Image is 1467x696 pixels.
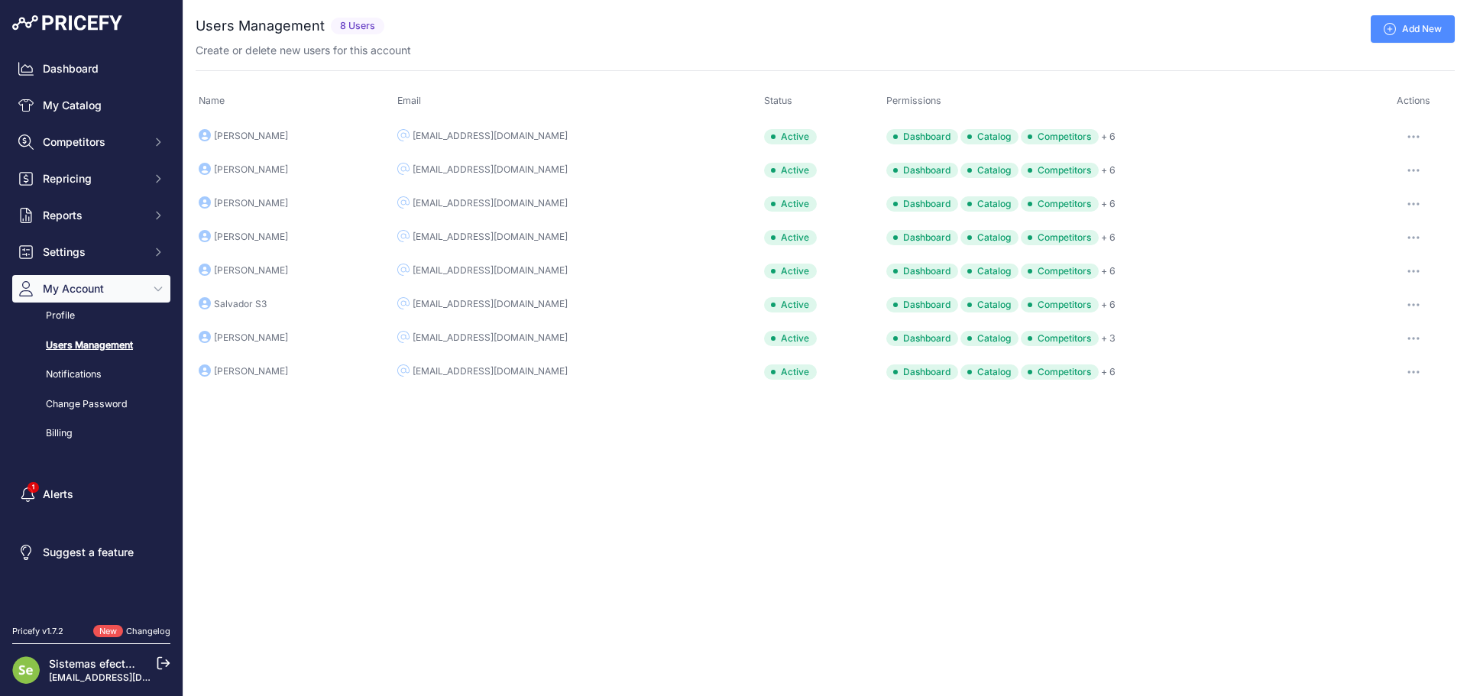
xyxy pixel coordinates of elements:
[764,230,817,245] div: Active
[1397,95,1430,106] span: Actions
[397,95,421,106] span: Email
[1021,196,1099,212] span: Competitors
[1101,198,1116,209] a: + 6
[1101,366,1116,377] a: + 6
[764,331,817,346] div: Active
[43,244,143,260] span: Settings
[214,130,288,142] div: [PERSON_NAME]
[1101,131,1116,142] a: + 6
[1371,15,1455,43] a: Add New
[12,625,63,638] div: Pricefy v1.7.2
[214,298,267,310] div: Salvador S3
[1021,364,1099,380] span: Competitors
[12,361,170,388] a: Notifications
[764,297,817,312] div: Active
[413,332,568,344] div: [EMAIL_ADDRESS][DOMAIN_NAME]
[413,231,568,243] div: [EMAIL_ADDRESS][DOMAIN_NAME]
[214,197,288,209] div: [PERSON_NAME]
[12,55,170,607] nav: Sidebar
[764,95,792,106] span: Status
[214,163,288,176] div: [PERSON_NAME]
[886,163,958,178] span: Dashboard
[49,672,209,683] a: [EMAIL_ADDRESS][DOMAIN_NAME]
[413,298,568,310] div: [EMAIL_ADDRESS][DOMAIN_NAME]
[1021,163,1099,178] span: Competitors
[12,420,170,447] a: Billing
[12,303,170,329] a: Profile
[960,331,1018,346] span: Catalog
[12,202,170,229] button: Reports
[12,391,170,418] a: Change Password
[12,275,170,303] button: My Account
[1021,230,1099,245] span: Competitors
[12,128,170,156] button: Competitors
[1021,129,1099,144] span: Competitors
[960,264,1018,279] span: Catalog
[43,134,143,150] span: Competitors
[413,264,568,277] div: [EMAIL_ADDRESS][DOMAIN_NAME]
[1101,299,1116,310] a: + 6
[886,297,958,312] span: Dashboard
[764,129,817,144] div: Active
[960,364,1018,380] span: Catalog
[886,230,958,245] span: Dashboard
[43,281,143,296] span: My Account
[1021,331,1099,346] span: Competitors
[886,331,958,346] span: Dashboard
[886,95,941,106] span: Permissions
[1101,164,1116,176] a: + 6
[960,129,1018,144] span: Catalog
[1101,231,1116,243] a: + 6
[886,364,958,380] span: Dashboard
[960,297,1018,312] span: Catalog
[1101,332,1116,344] a: + 3
[960,163,1018,178] span: Catalog
[12,15,122,31] img: Pricefy Logo
[12,539,170,566] a: Suggest a feature
[214,264,288,277] div: [PERSON_NAME]
[886,129,958,144] span: Dashboard
[12,481,170,508] a: Alerts
[196,43,411,58] p: Create or delete new users for this account
[12,92,170,119] a: My Catalog
[413,365,568,377] div: [EMAIL_ADDRESS][DOMAIN_NAME]
[12,332,170,359] a: Users Management
[764,364,817,380] div: Active
[214,365,288,377] div: [PERSON_NAME]
[1021,297,1099,312] span: Competitors
[126,626,170,636] a: Changelog
[413,197,568,209] div: [EMAIL_ADDRESS][DOMAIN_NAME]
[12,165,170,193] button: Repricing
[960,230,1018,245] span: Catalog
[413,163,568,176] div: [EMAIL_ADDRESS][DOMAIN_NAME]
[886,264,958,279] span: Dashboard
[331,18,384,35] span: 8 Users
[1101,265,1116,277] a: + 6
[764,163,817,178] div: Active
[413,130,568,142] div: [EMAIL_ADDRESS][DOMAIN_NAME]
[43,208,143,223] span: Reports
[214,332,288,344] div: [PERSON_NAME]
[199,95,225,106] span: Name
[12,238,170,266] button: Settings
[49,657,151,670] a: Sistemas efectoLed
[764,196,817,212] div: Active
[960,196,1018,212] span: Catalog
[93,625,123,638] span: New
[886,196,958,212] span: Dashboard
[196,15,325,37] h2: Users Management
[1021,264,1099,279] span: Competitors
[43,171,143,186] span: Repricing
[214,231,288,243] div: [PERSON_NAME]
[764,264,817,279] div: Active
[12,55,170,83] a: Dashboard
